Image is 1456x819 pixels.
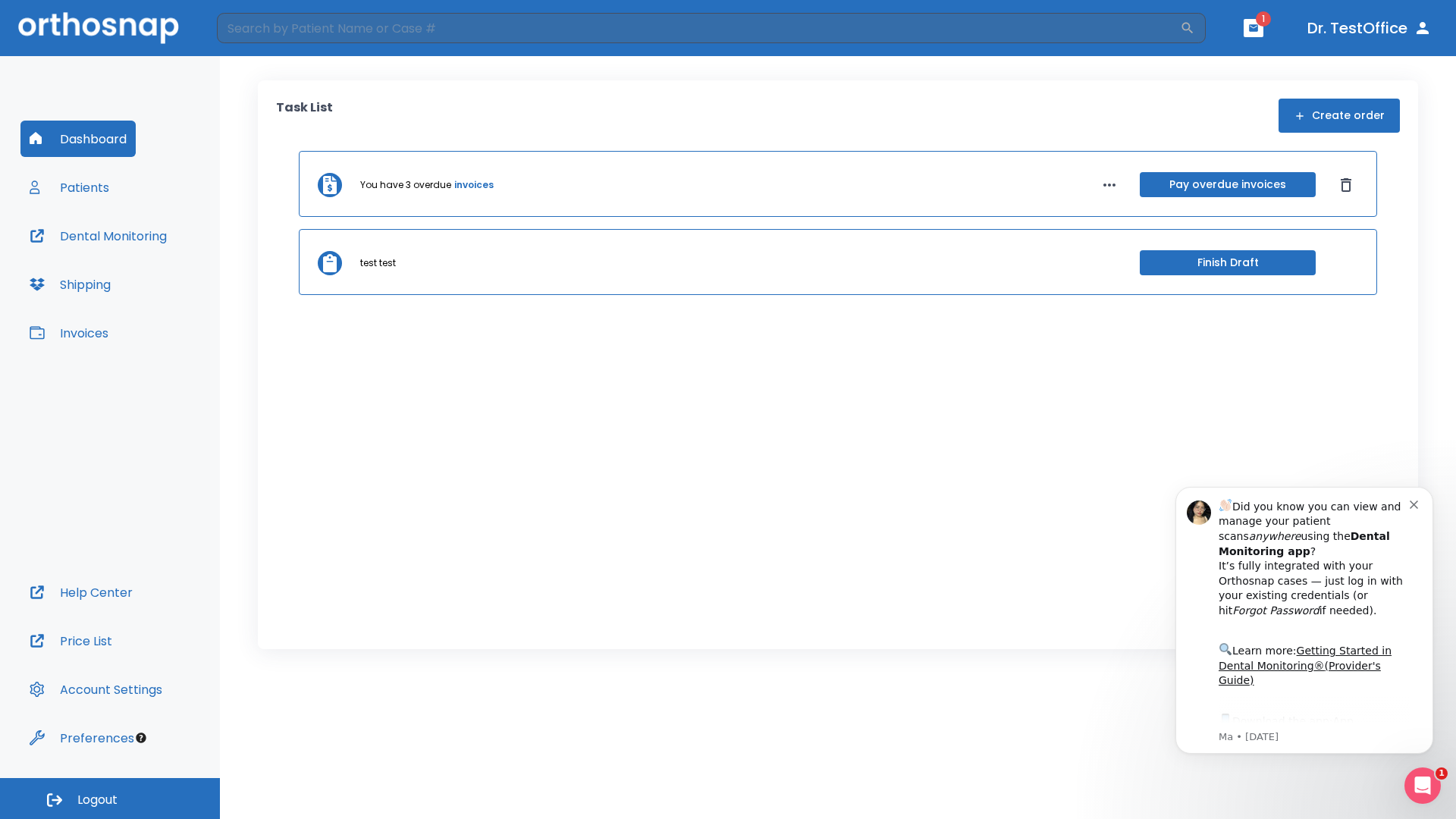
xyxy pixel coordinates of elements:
[20,315,118,351] button: Invoices
[1404,767,1441,804] iframe: Intercom live chat
[1256,11,1271,27] span: 1
[20,671,171,708] button: Account Settings
[66,247,257,325] div: Download the app: | ​ Let us know if you need help getting started!
[360,178,451,192] p: You have 3 overdue
[20,121,136,157] button: Dashboard
[66,251,201,278] a: App Store
[20,218,176,254] button: Dental Monitoring
[20,720,143,756] button: Preferences
[276,99,333,133] p: Task List
[77,792,118,808] span: Logout
[217,13,1180,43] input: Search by Patient Name or Case #
[1334,173,1358,197] button: Dismiss
[20,169,118,206] button: Patients
[454,178,494,192] a: invoices
[134,731,148,745] div: Tooltip anchor
[1301,14,1438,42] button: Dr. TestOffice
[20,266,120,303] button: Shipping
[1140,250,1316,275] button: Finish Draft
[1153,464,1456,778] iframe: Intercom notifications message
[257,33,269,45] button: Dismiss notification
[360,256,396,270] p: test test
[1279,99,1400,133] button: Create order
[1140,172,1316,197] button: Pay overdue invoices
[66,266,257,280] p: Message from Ma, sent 1w ago
[20,623,121,659] button: Price List
[20,574,142,610] button: Help Center
[1436,767,1448,780] span: 1
[18,12,179,43] img: Orthosnap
